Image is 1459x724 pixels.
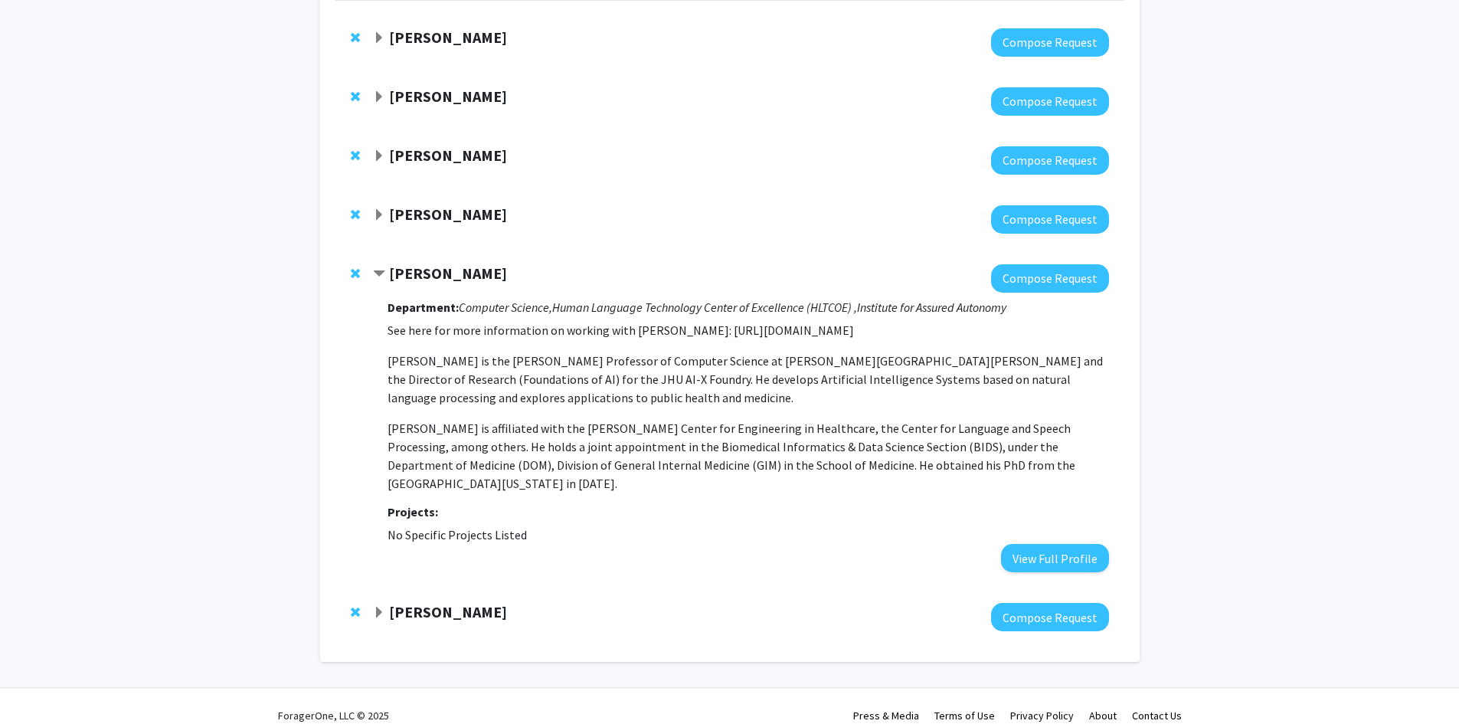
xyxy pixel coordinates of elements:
iframe: Chat [11,655,65,713]
span: Remove Daniel Khashabi from bookmarks [351,31,360,44]
span: No Specific Projects Listed [388,527,527,542]
a: Press & Media [853,709,919,722]
button: Compose Request to John Edison [991,146,1109,175]
span: Remove John Edison from bookmarks [351,149,360,162]
i: Computer Science, [459,300,552,315]
p: See here for more information on working with [PERSON_NAME]: [URL][DOMAIN_NAME] [388,321,1108,339]
span: Remove Manuel Hermosilla from bookmarks [351,208,360,221]
a: Contact Us [1132,709,1182,722]
span: Contract Mark Dredze Bookmark [373,268,385,280]
p: [PERSON_NAME] is affiliated with the [PERSON_NAME] Center for Engineering in Healthcare, the Cent... [388,419,1108,493]
span: Expand David Park Bookmark [373,607,385,619]
strong: [PERSON_NAME] [389,205,507,224]
button: Compose Request to David Elbert [991,87,1109,116]
strong: [PERSON_NAME] [389,602,507,621]
i: Human Language Technology Center of Excellence (HLTCOE) , [552,300,857,315]
strong: Projects: [388,504,438,519]
i: Institute for Assured Autonomy [857,300,1006,315]
button: Compose Request to Mark Dredze [991,264,1109,293]
button: Compose Request to Daniel Khashabi [991,28,1109,57]
strong: [PERSON_NAME] [389,28,507,47]
a: Privacy Policy [1010,709,1074,722]
strong: [PERSON_NAME] [389,264,507,283]
button: View Full Profile [1001,544,1109,572]
p: [PERSON_NAME] is the [PERSON_NAME] Professor of Computer Science at [PERSON_NAME][GEOGRAPHIC_DATA... [388,352,1108,407]
a: Terms of Use [934,709,995,722]
strong: [PERSON_NAME] [389,87,507,106]
span: Remove David Park from bookmarks [351,606,360,618]
button: Compose Request to Manuel Hermosilla [991,205,1109,234]
span: Expand David Elbert Bookmark [373,91,385,103]
span: Remove David Elbert from bookmarks [351,90,360,103]
span: Remove Mark Dredze from bookmarks [351,267,360,280]
strong: [PERSON_NAME] [389,146,507,165]
span: Expand John Edison Bookmark [373,150,385,162]
strong: Department: [388,300,459,315]
a: About [1089,709,1117,722]
span: Expand Daniel Khashabi Bookmark [373,32,385,44]
span: Expand Manuel Hermosilla Bookmark [373,209,385,221]
button: Compose Request to David Park [991,603,1109,631]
